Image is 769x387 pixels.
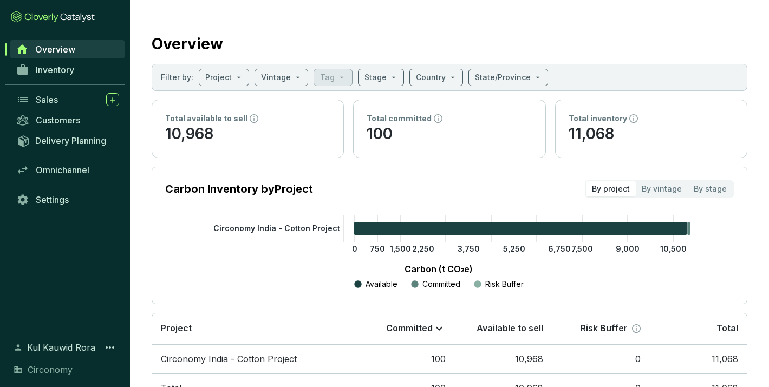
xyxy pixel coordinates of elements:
tspan: 9,000 [616,244,640,253]
a: Customers [11,111,125,129]
div: By project [586,181,636,196]
tspan: 7,500 [571,244,593,253]
span: Customers [36,115,80,126]
div: By vintage [636,181,688,196]
tspan: 6,750 [548,244,571,253]
p: Risk Buffer [485,279,524,290]
tspan: 5,250 [503,244,525,253]
th: Available to sell [454,313,552,344]
tspan: 750 [370,244,385,253]
th: Project [152,313,357,344]
p: Available [366,279,397,290]
td: 100 [357,344,454,374]
td: Circonomy India - Cotton Project [152,344,357,374]
span: Inventory [36,64,74,75]
a: Delivery Planning [11,132,125,149]
a: Settings [11,191,125,209]
div: By stage [688,181,733,196]
div: segmented control [585,180,734,198]
p: Risk Buffer [581,323,628,334]
p: Filter by: [161,72,193,83]
td: 0 [552,344,649,374]
span: Kul Kauwid Rora [27,341,95,354]
a: Overview [10,40,125,58]
span: Delivery Planning [35,135,106,146]
span: Omnichannel [36,165,89,175]
p: Carbon (t CO₂e) [181,263,696,276]
span: Overview [35,44,75,55]
td: 10,968 [454,344,552,374]
td: 11,068 [649,344,747,374]
span: Circonomy [28,363,73,376]
tspan: 1,500 [390,244,411,253]
th: Total [649,313,747,344]
tspan: 0 [352,244,357,253]
p: Tag [320,72,335,83]
p: Committed [422,279,460,290]
p: 100 [367,124,532,145]
a: Omnichannel [11,161,125,179]
p: 10,968 [165,124,330,145]
tspan: 10,500 [660,244,687,253]
p: Total available to sell [165,113,247,124]
tspan: 3,750 [458,244,480,253]
p: Total committed [367,113,432,124]
tspan: 2,250 [412,244,434,253]
p: Carbon Inventory by Project [165,181,313,196]
p: Total inventory [569,113,627,124]
h2: Overview [152,32,223,55]
tspan: Circonomy India - Cotton Project [213,224,340,233]
p: Committed [386,323,433,334]
p: 11,068 [569,124,734,145]
span: Sales [36,94,58,105]
span: Settings [36,194,69,205]
a: Inventory [11,61,125,79]
a: Sales [11,90,125,109]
